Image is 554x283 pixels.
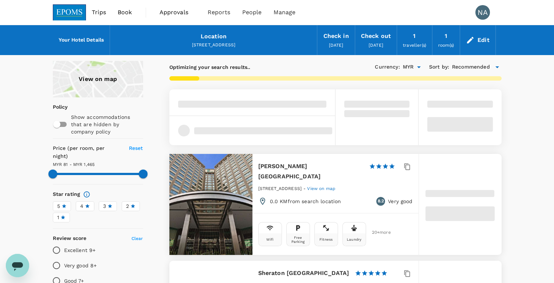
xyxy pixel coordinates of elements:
[83,191,90,198] svg: Star ratings are awarded to properties to represent the quality of services, facilities, and amen...
[116,42,311,49] div: [STREET_ADDRESS]
[438,43,454,48] span: room(s)
[160,8,196,17] span: Approvals
[59,36,104,44] h6: Your Hotel Details
[445,31,447,41] div: 1
[71,113,142,135] p: Show accommodations that are hidden by company policy
[129,145,143,151] span: Reset
[475,5,490,20] div: NA
[361,31,391,41] div: Check out
[80,202,83,210] span: 4
[118,8,132,17] span: Book
[319,237,333,241] div: Fitness
[478,35,490,45] div: Edit
[270,198,341,205] p: 0.0 KM from search location
[377,198,384,205] span: 8.2
[323,31,349,41] div: Check in
[273,8,295,17] span: Manage
[169,63,251,71] p: Optimizing your search results..
[92,8,106,17] span: Trips
[53,4,86,20] img: EPOMS SDN BHD
[57,202,60,210] span: 5
[258,161,363,182] h6: [PERSON_NAME][GEOGRAPHIC_DATA]
[375,63,400,71] h6: Currency :
[53,162,95,167] span: MYR 81 - MYR 1,465
[388,198,412,205] p: Very good
[413,31,416,41] div: 1
[414,62,424,72] button: Open
[53,144,121,160] h6: Price (per room, per night)
[372,230,383,235] span: 20 + more
[258,268,349,278] h6: Sheraton [GEOGRAPHIC_DATA]
[64,262,97,269] p: Very good 8+
[369,43,383,48] span: [DATE]
[303,186,307,191] span: -
[53,234,87,243] h6: Review score
[53,103,58,111] p: Policy
[103,202,106,210] span: 3
[53,190,80,198] h6: Star rating
[64,247,96,254] p: Excellent 9+
[208,8,231,17] span: Reports
[329,43,343,48] span: [DATE]
[242,8,262,17] span: People
[201,31,227,42] div: Location
[288,236,308,244] div: Free Parking
[452,63,490,71] span: Recommended
[307,186,335,191] span: View on map
[53,61,143,97] a: View on map
[126,202,129,210] span: 2
[131,236,143,241] span: Clear
[429,63,449,71] h6: Sort by :
[6,254,29,277] iframe: Button to launch messaging window
[266,237,274,241] div: Wifi
[403,43,426,48] span: traveller(s)
[258,186,302,191] span: [STREET_ADDRESS]
[307,185,335,191] a: View on map
[347,237,361,241] div: Laundry
[57,214,59,221] span: 1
